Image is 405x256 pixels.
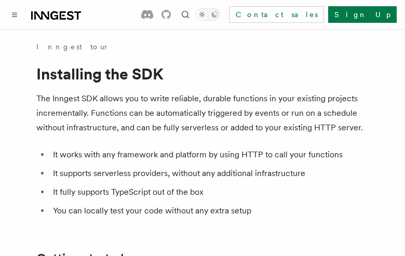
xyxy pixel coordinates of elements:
[50,166,369,181] li: It supports serverless providers, without any additional infrastructure
[229,6,324,23] a: Contact sales
[50,185,369,199] li: It fully supports TypeScript out of the box
[36,64,369,83] h1: Installing the SDK
[328,6,397,23] a: Sign Up
[8,8,21,21] button: Toggle navigation
[50,204,369,218] li: You can locally test your code without any extra setup
[50,147,369,162] li: It works with any framework and platform by using HTTP to call your functions
[196,8,221,21] button: Toggle dark mode
[36,91,369,135] p: The Inngest SDK allows you to write reliable, durable functions in your existing projects increme...
[179,8,192,21] button: Find something...
[36,42,109,52] a: Inngest tour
